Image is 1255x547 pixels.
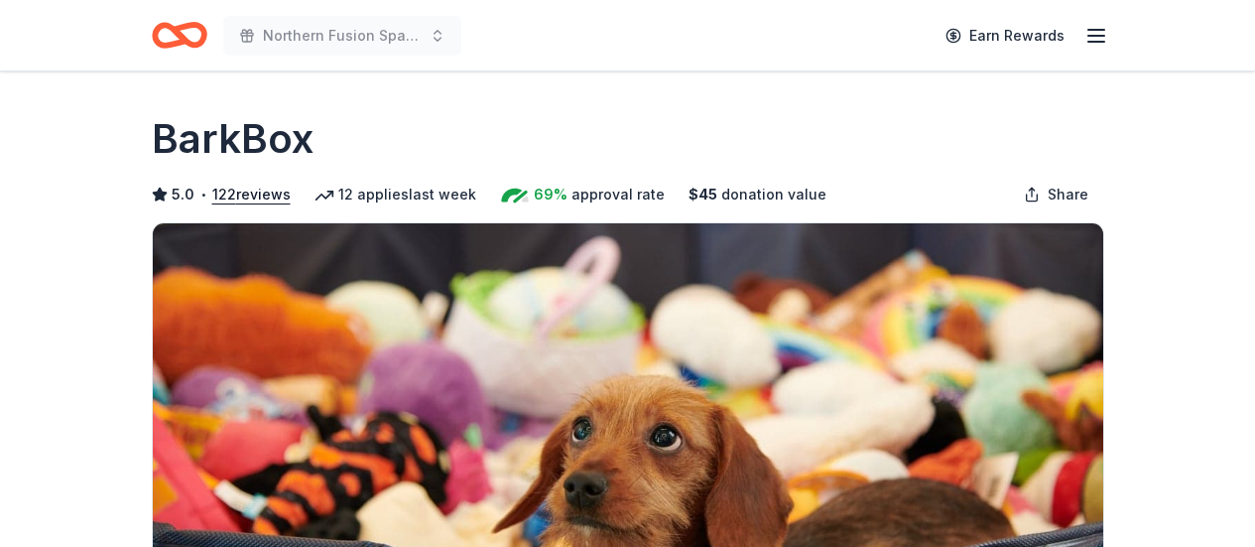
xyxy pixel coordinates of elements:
span: 69% [534,183,567,206]
button: Share [1008,175,1104,214]
span: donation value [721,183,826,206]
button: 122reviews [212,183,291,206]
div: 12 applies last week [314,183,476,206]
a: Home [152,12,207,59]
a: Earn Rewards [934,18,1076,54]
span: approval rate [571,183,665,206]
span: • [199,187,206,203]
span: $ 45 [689,183,717,206]
span: Share [1048,183,1088,206]
span: Northern Fusion Spaghetti Fundraiser [263,24,422,48]
span: 5.0 [172,183,194,206]
button: Northern Fusion Spaghetti Fundraiser [223,16,461,56]
h1: BarkBox [152,111,314,167]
